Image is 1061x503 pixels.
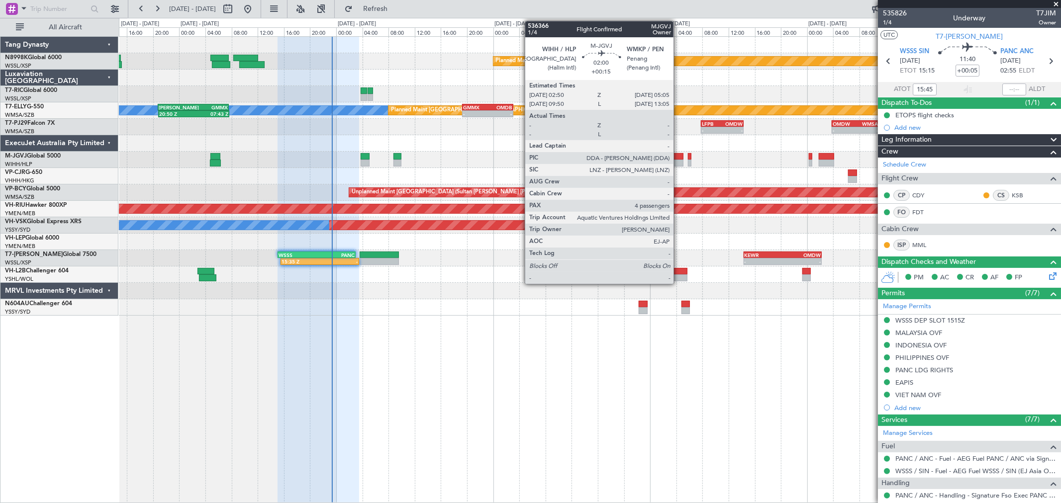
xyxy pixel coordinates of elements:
[487,104,512,110] div: OMDB
[883,160,926,170] a: Schedule Crew
[895,467,1056,475] a: WSSS / SIN - Fuel - AEG Fuel WSSS / SIN (EJ Asia Only)
[895,454,1056,463] a: PANC / ANC - Fuel - AEG Fuel PANC / ANC via Signature (EJ Asia Only)
[900,47,929,57] span: WSSS SIN
[833,27,860,36] div: 04:00
[912,241,935,250] a: MML
[487,111,512,117] div: -
[5,193,34,201] a: WMSA/SZB
[388,27,415,36] div: 08:00
[5,275,33,283] a: YSHL/WOL
[782,258,821,264] div: -
[729,27,755,36] div: 12:00
[880,30,898,39] button: UTC
[895,366,953,374] div: PANC LDG RIGHTS
[30,1,88,16] input: Trip Number
[993,190,1009,201] div: CS
[316,252,355,258] div: PANC
[5,169,25,175] span: VP-CJR
[26,24,105,31] span: All Aircraft
[809,20,847,28] div: [DATE] - [DATE]
[5,251,63,257] span: T7-[PERSON_NAME]
[310,27,336,36] div: 20:00
[895,316,965,325] div: WSSS DEP SLOT 1515Z
[881,415,907,426] span: Services
[881,224,919,235] span: Cabin Crew
[893,207,910,218] div: FO
[894,123,1056,132] div: Add new
[883,428,933,438] a: Manage Services
[781,27,807,36] div: 20:00
[463,104,487,110] div: GMMX
[881,97,932,109] span: Dispatch To-Dos
[900,66,916,76] span: ETOT
[181,20,219,28] div: [DATE] - [DATE]
[5,153,27,159] span: M-JGVJ
[5,55,62,61] a: N8998KGlobal 6000
[5,161,32,168] a: WIHH/HLP
[5,251,96,257] a: T7-[PERSON_NAME]Global 7500
[5,210,35,217] a: YMEN/MEB
[990,273,998,283] span: AF
[833,127,855,133] div: -
[652,20,690,28] div: [DATE] - [DATE]
[1025,97,1040,108] span: (1/1)
[232,27,258,36] div: 08:00
[5,219,82,225] a: VH-VSKGlobal Express XRS
[496,54,613,69] div: Planned Maint [GEOGRAPHIC_DATA] (Seletar)
[5,87,23,93] span: T7-RIC
[1025,414,1040,424] span: (7/7)
[391,103,557,118] div: Planned Maint [GEOGRAPHIC_DATA] ([GEOGRAPHIC_DATA] Intl)
[883,302,931,312] a: Manage Permits
[598,27,624,36] div: 16:00
[1019,66,1035,76] span: ELDT
[883,18,907,27] span: 1/4
[493,27,520,36] div: 00:00
[338,20,376,28] div: [DATE] - [DATE]
[1000,66,1016,76] span: 02:55
[745,258,783,264] div: -
[895,491,1056,500] a: PANC / ANC - Handling - Signature Fso Exec PANC / ANC
[282,258,320,264] div: 15:35 Z
[702,27,729,36] div: 08:00
[169,4,216,13] span: [DATE] - [DATE]
[5,226,30,234] a: YSSY/SYD
[5,104,27,110] span: T7-ELLY
[856,121,878,127] div: WMSA
[5,308,30,316] a: YSSY/SYD
[5,153,61,159] a: M-JGVJGlobal 5000
[893,240,910,251] div: ISP
[856,127,878,133] div: -
[954,13,986,24] div: Underway
[722,127,743,133] div: -
[940,273,949,283] span: AC
[702,121,722,127] div: LFPB
[127,27,153,36] div: 16:00
[495,20,533,28] div: [DATE] - [DATE]
[415,27,441,36] div: 12:00
[745,252,783,258] div: KEWR
[881,441,895,452] span: Fuel
[624,27,651,36] div: 20:00
[650,27,676,36] div: 00:00
[5,55,28,61] span: N8998K
[1002,84,1026,95] input: --:--
[1036,8,1056,18] span: T7JIM
[881,134,932,146] span: Leg Information
[860,27,886,36] div: 08:00
[881,288,905,299] span: Permits
[881,146,898,158] span: Crew
[355,5,396,12] span: Refresh
[913,84,937,95] input: --:--
[912,208,935,217] a: FDT
[895,353,949,362] div: PHILIPPINES OVF
[572,27,598,36] div: 12:00
[336,27,363,36] div: 00:00
[320,258,358,264] div: -
[193,104,227,110] div: GMMX
[284,27,310,36] div: 16:00
[441,27,467,36] div: 16:00
[722,121,743,127] div: OMDW
[5,219,27,225] span: VH-VSK
[5,243,35,250] a: YMEN/MEB
[352,185,590,200] div: Unplanned Maint [GEOGRAPHIC_DATA] (Sultan [PERSON_NAME] [PERSON_NAME] - Subang)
